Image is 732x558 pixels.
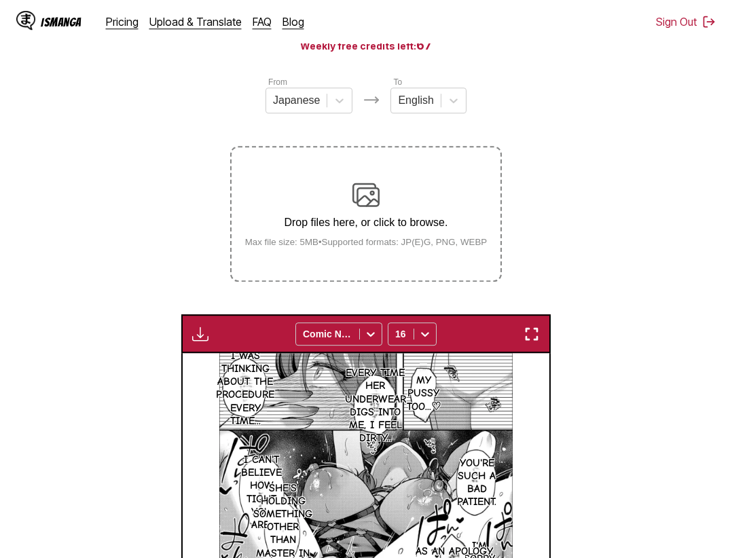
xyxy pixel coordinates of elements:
p: Drop files here, or click to browse. [234,217,498,229]
label: To [393,77,402,87]
p: I can't believe how tight you are. [238,451,285,534]
a: Blog [282,15,304,29]
img: Sign out [702,15,716,29]
span: 67 [416,38,432,52]
h3: Weekly free credits left: [33,37,699,54]
label: From [268,77,287,87]
a: Upload & Translate [149,15,242,29]
p: Every time her underwear digs into me, I feel dirty... [342,364,409,447]
a: FAQ [253,15,272,29]
button: Sign Out [656,15,716,29]
img: IsManga Logo [16,11,35,30]
small: Max file size: 5MB • Supported formats: JP(E)G, PNG, WEBP [234,237,498,247]
div: IsManga [41,16,81,29]
p: You're such a bad patient. [454,454,499,512]
a: Pricing [106,15,139,29]
img: Download translated images [192,326,208,342]
p: My pussy too...♡ [404,371,443,416]
img: Enter fullscreen [524,326,540,342]
img: Languages icon [363,92,380,108]
p: I was thinking about the procedure every time... [213,347,277,430]
a: IsManga LogoIsManga [16,11,106,33]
